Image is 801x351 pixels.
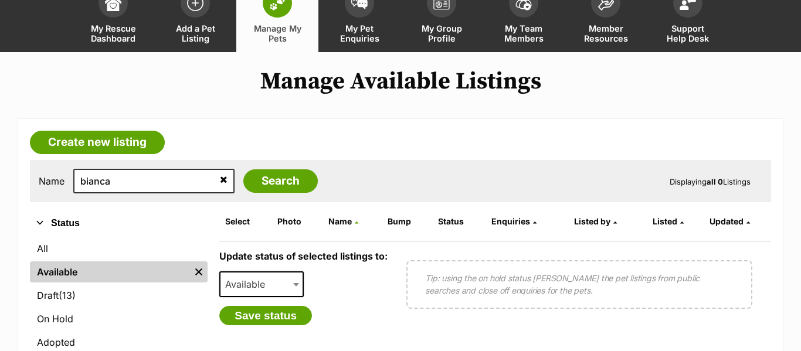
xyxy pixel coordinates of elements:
[333,23,386,43] span: My Pet Enquiries
[220,212,271,231] th: Select
[30,216,208,231] button: Status
[169,23,222,43] span: Add a Pet Listing
[251,23,304,43] span: Manage My Pets
[39,176,65,186] label: Name
[190,261,208,282] a: Remove filter
[87,23,140,43] span: My Rescue Dashboard
[491,216,537,226] a: Enquiries
[579,23,632,43] span: Member Resources
[670,177,751,186] span: Displaying Listings
[653,216,677,226] span: Listed
[328,216,358,226] a: Name
[425,272,734,297] p: Tip: using the on hold status [PERSON_NAME] the pet listings from public searches and close off e...
[574,216,610,226] span: Listed by
[219,306,312,326] button: Save status
[415,23,468,43] span: My Group Profile
[574,216,617,226] a: Listed by
[710,216,744,226] span: Updated
[30,261,190,282] a: Available
[707,177,723,186] strong: all 0
[59,288,76,302] span: (13)
[30,238,208,259] a: All
[433,212,486,231] th: Status
[243,169,318,193] input: Search
[491,216,530,226] span: translation missing: en.admin.listings.index.attributes.enquiries
[497,23,550,43] span: My Team Members
[273,212,323,231] th: Photo
[219,250,388,262] label: Update status of selected listings to:
[219,271,304,297] span: Available
[30,131,165,154] a: Create new listing
[30,308,208,329] a: On Hold
[383,212,432,231] th: Bump
[661,23,714,43] span: Support Help Desk
[653,216,684,226] a: Listed
[328,216,352,226] span: Name
[220,276,277,292] span: Available
[30,285,208,306] a: Draft
[710,216,750,226] a: Updated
